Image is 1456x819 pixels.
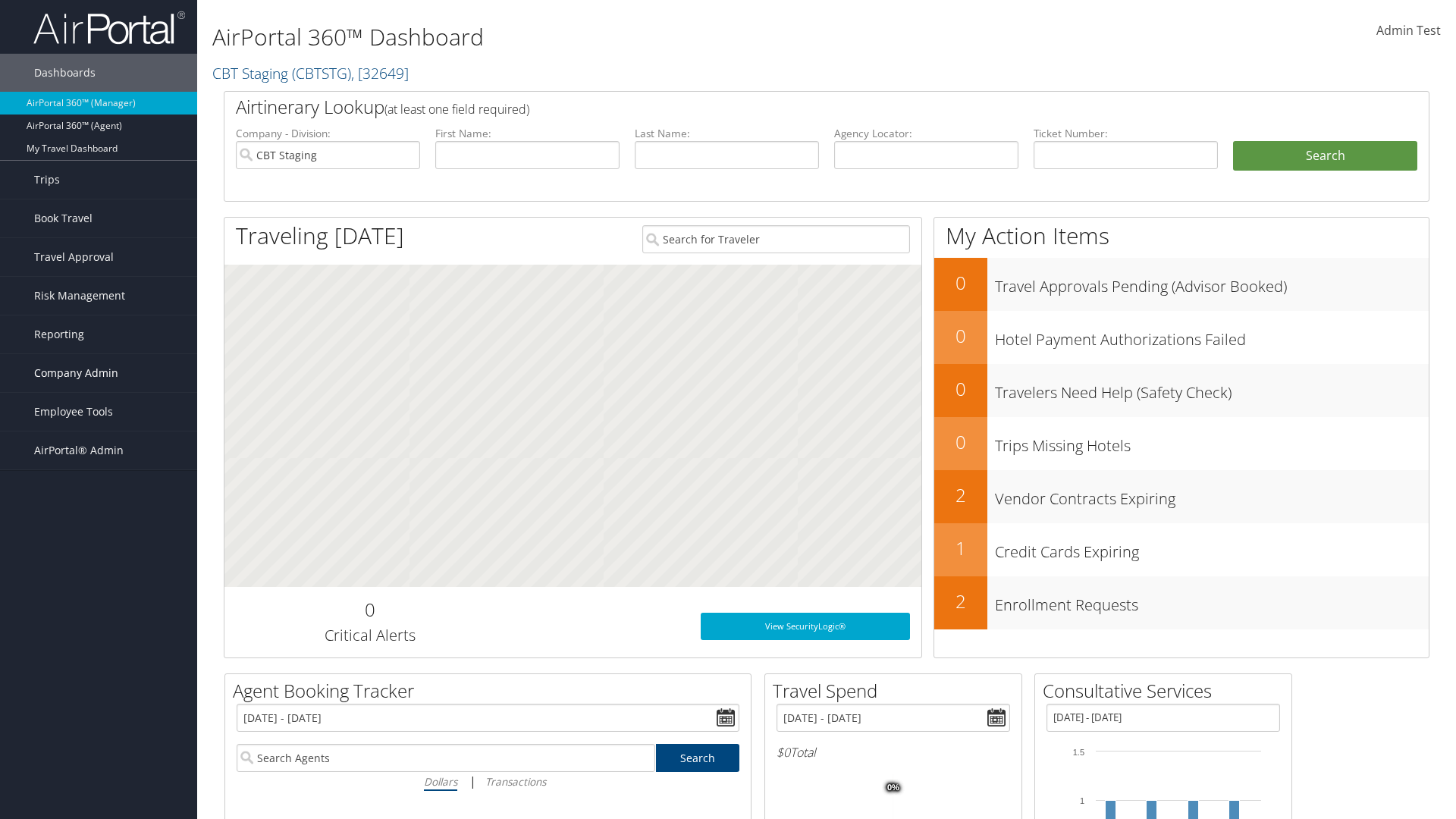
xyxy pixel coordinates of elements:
a: 2Enrollment Requests [934,576,1429,629]
label: Agency Locator: [834,126,1018,141]
label: Ticket Number: [1034,126,1218,141]
a: 2Vendor Contracts Expiring [934,470,1429,523]
h2: Agent Booking Tracker [233,678,751,704]
h2: Consultative Services [1043,678,1291,704]
span: Employee Tools [34,393,113,431]
h3: Critical Alerts [236,625,504,646]
a: Search [656,744,740,772]
h3: Credit Cards Expiring [995,534,1429,563]
h3: Vendor Contracts Expiring [995,481,1429,510]
h6: Total [777,744,1010,761]
a: 1Credit Cards Expiring [934,523,1429,576]
h2: 0 [934,270,987,296]
label: Company - Division: [236,126,420,141]
input: Search for Traveler [642,225,910,253]
input: Search Agents [237,744,655,772]
h2: 0 [934,429,987,455]
span: Admin Test [1376,22,1441,39]
span: Dashboards [34,54,96,92]
span: , [ 32649 ] [351,63,409,83]
h2: 0 [934,376,987,402]
tspan: 0% [887,783,899,792]
span: Trips [34,161,60,199]
h2: Travel Spend [773,678,1021,704]
a: Admin Test [1376,8,1441,55]
span: Travel Approval [34,238,114,276]
h2: 0 [934,323,987,349]
a: 0Travelers Need Help (Safety Check) [934,364,1429,417]
span: Reporting [34,315,84,353]
h3: Hotel Payment Authorizations Failed [995,322,1429,350]
a: View SecurityLogic® [701,613,910,640]
h3: Travel Approvals Pending (Advisor Booked) [995,268,1429,297]
h3: Trips Missing Hotels [995,428,1429,457]
h3: Travelers Need Help (Safety Check) [995,375,1429,403]
h2: 2 [934,588,987,614]
img: airportal-logo.png [33,10,185,45]
a: 0Trips Missing Hotels [934,417,1429,470]
h2: 1 [934,535,987,561]
a: 0Hotel Payment Authorizations Failed [934,311,1429,364]
div: | [237,772,739,791]
h1: Traveling [DATE] [236,220,404,252]
a: 0Travel Approvals Pending (Advisor Booked) [934,258,1429,311]
h2: 0 [236,597,504,623]
a: CBT Staging [212,63,409,83]
h2: 2 [934,482,987,508]
h3: Enrollment Requests [995,587,1429,616]
button: Search [1233,141,1417,171]
tspan: 1 [1080,796,1084,805]
label: Last Name: [635,126,819,141]
span: ( CBTSTG ) [292,63,351,83]
tspan: 1.5 [1073,748,1084,757]
h1: My Action Items [934,220,1429,252]
span: Risk Management [34,277,125,315]
span: AirPortal® Admin [34,431,124,469]
h1: AirPortal 360™ Dashboard [212,21,1031,53]
span: Book Travel [34,199,93,237]
label: First Name: [435,126,620,141]
i: Dollars [424,774,457,789]
i: Transactions [485,774,546,789]
span: Company Admin [34,354,118,392]
h2: Airtinerary Lookup [236,94,1317,120]
span: (at least one field required) [384,101,529,118]
span: $0 [777,744,790,761]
